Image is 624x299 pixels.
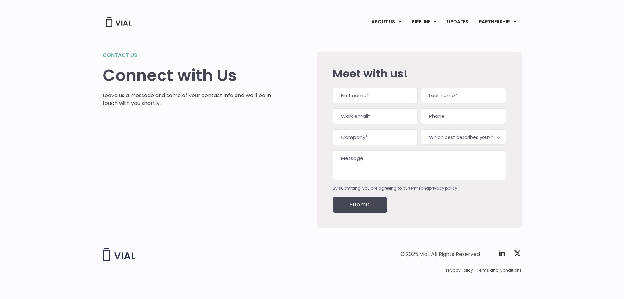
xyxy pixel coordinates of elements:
input: Company* [333,129,418,145]
div: © 2025 Vial. All Rights Reserved [400,251,480,258]
p: Leave us a message and some of your contact info and we’ll be in touch with you shortly. [103,92,271,107]
a: PIPELINEMenu Toggle [407,16,442,28]
a: ABOUT USMenu Toggle [366,16,406,28]
input: Phone [421,108,506,124]
div: By submitting, you are agreeing to our and [333,185,506,191]
input: First name* [333,88,418,103]
a: terms [409,185,421,191]
span: Which best describes you?* [421,129,506,145]
a: privacy policy [429,185,457,191]
a: PARTNERSHIPMenu Toggle [474,16,521,28]
h2: Meet with us! [333,67,506,80]
img: Vial logo wih "Vial" spelled out [103,248,135,261]
a: Terms and Conditions [477,267,522,273]
input: Submit [333,197,387,213]
h1: Connect with Us [103,66,271,85]
input: Work email* [333,108,418,124]
h2: Contact us [103,52,271,59]
input: Last name* [421,88,506,103]
a: UPDATES [442,16,473,28]
img: Vial Logo [106,17,132,27]
a: Privacy Policy [446,267,473,273]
